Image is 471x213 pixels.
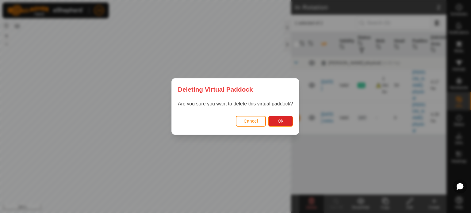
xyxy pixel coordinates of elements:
[278,119,284,124] span: Ok
[236,116,266,127] button: Cancel
[269,116,293,127] button: Ok
[178,85,253,94] span: Deleting Virtual Paddock
[244,119,258,124] span: Cancel
[178,100,293,108] p: Are you sure you want to delete this virtual paddock?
